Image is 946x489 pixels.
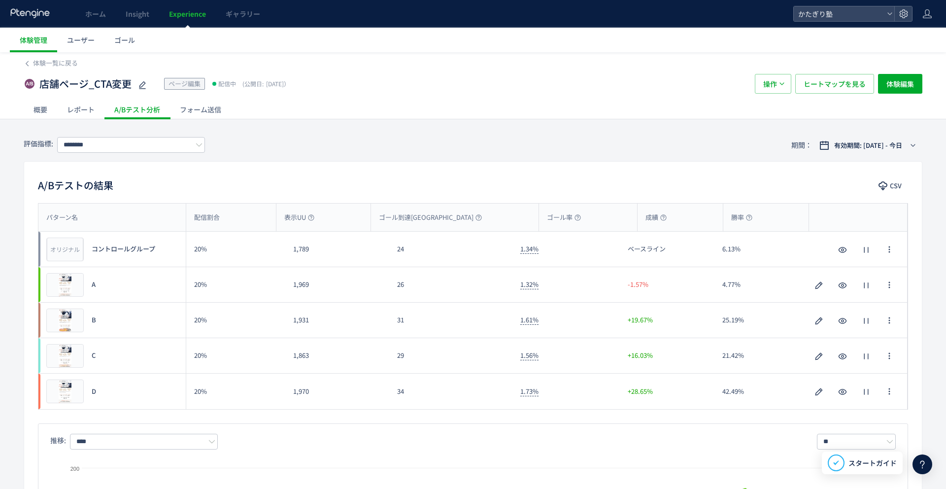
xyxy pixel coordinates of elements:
[92,244,155,254] span: コントロールグループ
[169,9,206,19] span: Experience
[186,374,285,409] div: 20%
[24,100,57,119] div: 概要
[186,232,285,267] div: 20%
[186,303,285,338] div: 20%
[20,35,47,45] span: 体験管理
[104,100,170,119] div: A/Bテスト分析
[520,386,539,396] span: 1.73%
[47,380,83,403] img: 978f5f8b49f7d8e2486085fea21ba98e1754527441982.jpeg
[389,232,512,267] div: 24
[194,213,220,222] span: 配信割合
[92,351,96,360] span: C
[520,244,539,254] span: 1.34%
[170,100,231,119] div: フォーム送信
[714,232,809,267] div: 6.13%
[85,9,106,19] span: ホーム
[285,267,389,302] div: 1,969
[886,74,914,94] span: 体験編集
[714,338,809,373] div: 21.42%
[645,213,667,222] span: 成績
[67,35,95,45] span: ユーザー
[126,9,149,19] span: Insight
[628,280,648,289] span: -1.57%
[628,315,653,325] span: +19.67%
[186,338,285,373] div: 20%
[242,79,264,88] span: (公開日:
[226,9,260,19] span: ギャラリー
[33,58,78,68] span: 体験一覧に戻る
[795,74,874,94] button: ヒートマップを見る
[38,177,113,193] h2: A/Bテストの結果
[714,303,809,338] div: 25.19%
[813,138,922,153] button: 有効期間: [DATE] - 今日
[285,374,389,409] div: 1,970
[92,280,96,289] span: A
[186,267,285,302] div: 20%
[57,100,104,119] div: レポート
[628,244,666,254] span: ベースライン
[890,178,902,194] span: CSV
[763,74,777,94] span: 操作
[389,338,512,373] div: 29
[804,74,866,94] span: ヒートマップを見る
[714,267,809,302] div: 4.77%
[547,213,581,222] span: ゴール率
[628,351,653,360] span: +16.03%
[47,309,83,332] img: 978f5f8b49f7d8e2486085fea21ba98e1754527441974.jpeg
[39,77,132,91] span: 店舗ページ_CTA変更
[520,350,539,360] span: 1.56%
[47,345,83,367] img: 978f5f8b49f7d8e2486085fea21ba98e1754527441977.jpeg
[848,458,897,468] span: スタートガイド
[92,387,96,396] span: D
[46,213,78,222] span: パターン名
[714,374,809,409] div: 42.49%
[389,303,512,338] div: 31
[114,35,135,45] span: ゴール
[628,387,653,396] span: +28.65%
[878,74,922,94] button: 体験編集
[791,137,812,153] span: 期間：
[24,139,53,148] span: 評価指標:
[834,140,902,150] span: 有効期間: [DATE] - 今日
[520,315,539,325] span: 1.61%
[169,79,201,88] span: ページ編集
[92,315,96,325] span: B
[795,6,883,21] span: かたぎり塾
[218,79,236,89] span: 配信中
[389,267,512,302] div: 26
[755,74,791,94] button: 操作
[874,178,908,194] button: CSV
[379,213,482,222] span: ゴール到達[GEOGRAPHIC_DATA]
[47,274,83,296] img: 978f5f8b49f7d8e2486085fea21ba98e1754527441978.jpeg
[47,238,83,261] div: オリジナル
[285,232,389,267] div: 1,789
[285,303,389,338] div: 1,931
[70,466,79,472] text: 200
[520,279,539,289] span: 1.32%
[284,213,314,222] span: 表示UU
[389,374,512,409] div: 34
[50,435,66,445] span: 推移:
[285,338,389,373] div: 1,863
[731,213,752,222] span: 勝率
[240,79,290,88] span: [DATE]）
